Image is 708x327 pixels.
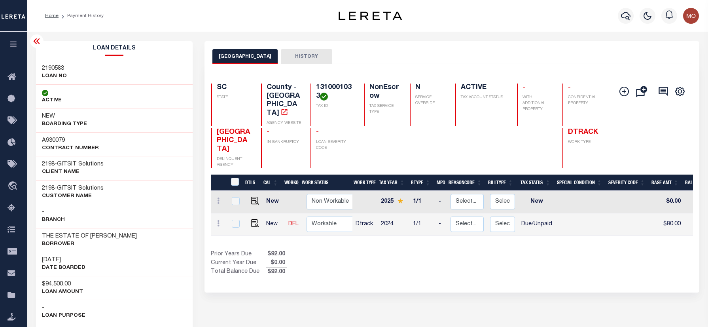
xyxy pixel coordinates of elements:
h3: - [42,184,104,192]
p: ACTIVE [42,97,62,105]
p: Contract Number [42,144,99,152]
h4: N [415,84,446,92]
p: TAX ACCOUNT STATUS [461,95,507,101]
h3: [DATE] [42,256,85,264]
th: Special Condition: activate to sort column ascending [554,175,605,191]
img: logo-dark.svg [339,11,402,20]
span: - [568,84,571,91]
h4: 1310001033 [316,84,354,101]
span: 2198 [42,185,55,191]
h4: SC [217,84,251,92]
p: CONFIDENTIAL PROPERTY [568,95,602,106]
p: LOAN SEVERITY CODE [316,139,354,151]
h3: - [42,208,65,216]
td: New [263,213,285,236]
p: Branch [42,216,65,224]
p: SERVICE OVERRIDE [415,95,446,106]
p: IN BANKRUPTCY [267,139,301,145]
th: RType: activate to sort column ascending [408,175,434,191]
span: - [316,129,319,136]
p: WORK TYPE [568,139,602,145]
span: GITSIT Solutions [57,161,104,167]
td: $80.00 [650,213,684,236]
p: AGENCY WEBSITE [267,120,301,126]
p: TAX SERVICE TYPE [369,103,400,115]
th: MPO [434,175,445,191]
th: &nbsp;&nbsp;&nbsp;&nbsp;&nbsp;&nbsp;&nbsp;&nbsp;&nbsp;&nbsp; [211,175,226,191]
h2: Loan Details [36,41,193,56]
button: HISTORY [281,49,332,64]
td: - [435,191,447,213]
span: GITSIT Solutions [57,185,104,191]
p: LOAN NO [42,72,67,80]
p: CUSTOMER Name [42,192,104,200]
p: LOAN PURPOSE [42,312,85,320]
td: New [263,191,285,213]
th: BillType: activate to sort column ascending [485,175,516,191]
li: Payment History [59,12,104,19]
th: Severity Code: activate to sort column ascending [605,175,648,191]
h4: ACTIVE [461,84,507,92]
h3: - [42,304,85,312]
td: 1/1 [410,191,435,213]
i: travel_explore [8,181,20,192]
td: 1/1 [410,213,435,236]
a: Home [45,13,59,18]
span: $92.00 [266,250,287,259]
span: $92.00 [266,268,287,277]
p: BOARDING TYPE [42,120,87,128]
img: Star.svg [398,198,403,203]
p: STATE [217,95,251,101]
a: DEL [288,221,299,227]
th: &nbsp; [226,175,242,191]
td: Dtrack [352,213,378,236]
h4: NonEscrow [369,84,400,101]
th: Work Type [350,175,376,191]
th: Base Amt: activate to sort column ascending [648,175,682,191]
h3: 2190583 [42,65,67,72]
p: CLIENT Name [42,168,104,176]
p: Borrower [42,240,137,248]
span: 2198 [42,161,55,167]
button: [GEOGRAPHIC_DATA] [212,49,278,64]
span: - [522,84,525,91]
td: 2024 [378,213,410,236]
h3: - [42,160,104,168]
td: - [435,213,447,236]
th: Tax Year: activate to sort column ascending [376,175,408,191]
th: CAL: activate to sort column ascending [260,175,281,191]
p: TAX ID [316,103,354,109]
h3: NEW [42,112,87,120]
th: DTLS [242,175,260,191]
p: WITH ADDITIONAL PROPERTY [522,95,553,112]
th: WorkQ [281,175,299,191]
span: $0.00 [266,259,287,268]
td: Current Year Due [211,259,266,268]
img: svg+xml;base64,PHN2ZyB4bWxucz0iaHR0cDovL3d3dy53My5vcmcvMjAwMC9zdmciIHBvaW50ZXItZXZlbnRzPSJub25lIi... [683,8,699,24]
p: DATE BOARDED [42,264,85,272]
p: DELINQUENT AGENCY [217,156,251,168]
span: DTRACK [568,129,598,136]
td: $0.00 [650,191,684,213]
h3: THE ESTATE OF [PERSON_NAME] [42,232,137,240]
td: Prior Years Due [211,250,266,259]
td: Due/Unpaid [518,213,556,236]
th: ReasonCode: activate to sort column ascending [445,175,485,191]
td: 2025 [378,191,410,213]
h3: $94,500.00 [42,280,83,288]
h3: A930079 [42,137,99,144]
h4: County - [GEOGRAPHIC_DATA] [267,84,301,118]
td: Total Balance Due [211,268,266,276]
th: Tax Status: activate to sort column ascending [516,175,554,191]
td: New [518,191,556,213]
span: - [267,129,269,136]
p: LOAN AMOUNT [42,288,83,296]
th: Work Status [299,175,352,191]
span: [GEOGRAPHIC_DATA] [217,129,250,153]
